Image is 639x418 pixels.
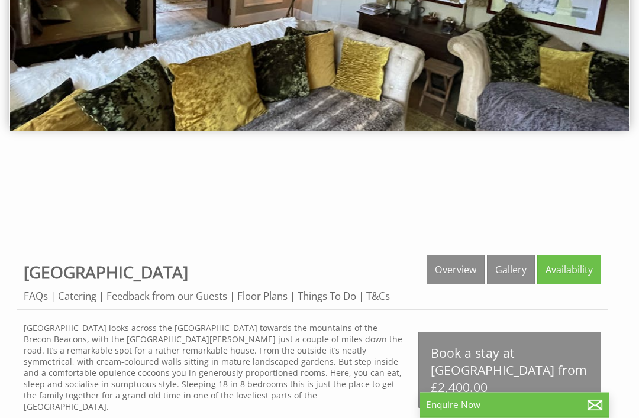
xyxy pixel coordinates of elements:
[418,332,601,409] a: Book a stay at [GEOGRAPHIC_DATA] from £2,400.00
[426,398,603,411] p: Enquire Now
[58,290,96,303] a: Catering
[7,159,632,248] iframe: Customer reviews powered by Trustpilot
[537,255,601,285] a: Availability
[427,255,485,285] a: Overview
[24,261,188,284] a: [GEOGRAPHIC_DATA]
[366,290,390,303] a: T&Cs
[106,290,227,303] a: Feedback from our Guests
[24,323,404,413] p: [GEOGRAPHIC_DATA] looks across the [GEOGRAPHIC_DATA] towards the mountains of the Brecon Beacons,...
[487,255,535,285] a: Gallery
[24,290,48,303] a: FAQs
[237,290,288,303] a: Floor Plans
[298,290,356,303] a: Things To Do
